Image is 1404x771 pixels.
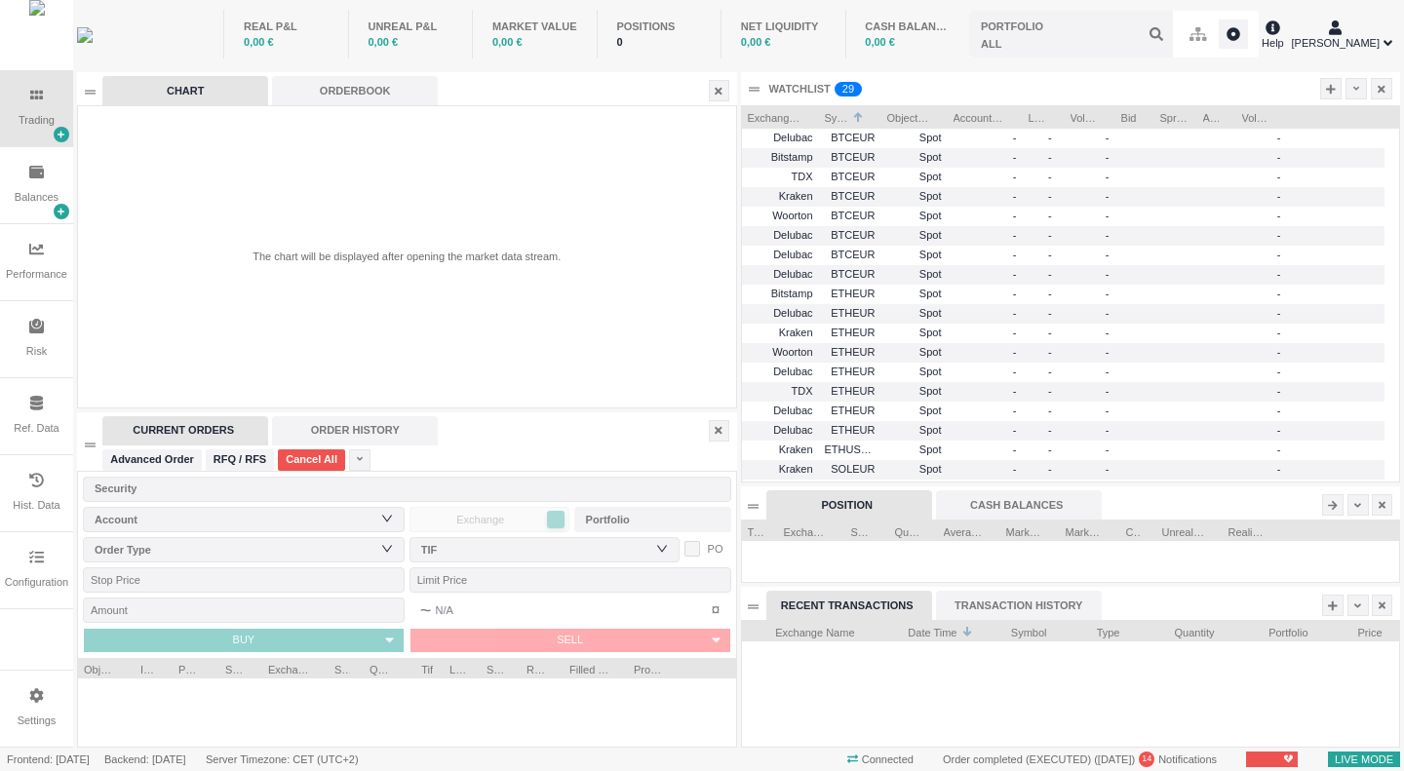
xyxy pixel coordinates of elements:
[1292,35,1380,52] span: [PERSON_NAME]
[83,567,405,593] input: Stop Price
[1277,268,1281,280] span: -
[1013,210,1017,221] span: -
[741,19,826,35] div: NET LIQUIDITY
[887,400,942,422] span: Spot
[26,343,47,360] div: Risk
[1106,249,1110,260] span: -
[13,497,59,514] div: Hist. Data
[1106,288,1110,299] span: -
[748,106,801,126] span: Exchange Name
[825,106,848,126] span: Symbol
[1071,106,1098,126] span: Vol Bid
[825,380,876,403] span: ETHEUR
[825,224,876,247] span: BTCEUR
[825,361,876,383] span: ETHEUR
[825,458,876,481] span: SOLEUR
[1277,171,1281,182] span: -
[1106,405,1110,416] span: -
[771,151,813,163] span: Bitstamp
[286,451,337,468] span: Cancel All
[272,416,438,445] div: ORDER HISTORY
[1106,229,1110,241] span: -
[887,380,942,403] span: Spot
[253,249,561,265] div: The chart will be displayed after opening the market data stream.
[842,82,848,101] p: 2
[1048,288,1059,299] span: -
[936,750,1224,770] div: Notifications
[1013,366,1017,377] span: -
[1106,190,1110,202] span: -
[1066,520,1103,540] span: Market Value
[840,750,920,770] span: Connected
[15,189,58,206] div: Balances
[1332,621,1383,640] span: Price
[773,249,812,260] span: Delubac
[1098,753,1132,765] span: 10/06/2025 16:07:29
[1013,190,1017,202] span: -
[1277,327,1281,338] span: -
[1277,424,1281,436] span: -
[1121,106,1137,126] span: Bid
[1013,346,1017,358] span: -
[410,629,703,652] button: SELL
[825,439,876,461] span: ETHUSDC
[825,322,876,344] span: ETHEUR
[887,146,942,169] span: Spot
[1013,327,1017,338] span: -
[102,76,268,105] div: CHART
[825,263,876,286] span: BTCEUR
[887,302,942,325] span: Spot
[851,520,872,540] span: Symbol
[887,185,942,208] span: Spot
[825,400,876,422] span: ETHEUR
[825,146,876,169] span: BTCEUR
[779,327,813,338] span: Kraken
[1106,210,1110,221] span: -
[1048,385,1059,397] span: -
[792,385,813,397] span: TDX
[368,19,452,35] div: UNREAL P&L
[487,658,503,677] span: Status
[835,82,862,96] sup: 29
[766,591,932,620] div: RECENT TRANSACTIONS
[381,542,393,555] i: icon: down
[14,420,58,437] div: Ref. Data
[981,19,1043,35] div: PORTFOLIO
[526,658,546,677] span: Reason
[772,210,812,221] span: Woorton
[766,490,932,520] div: POSITION
[586,510,711,529] div: Portfolio
[1013,307,1017,319] span: -
[18,713,57,729] div: Settings
[77,27,93,43] img: wyden_logotype_blue.svg
[1013,151,1017,163] span: -
[773,366,812,377] span: Delubac
[1048,327,1059,338] span: -
[1048,249,1059,260] span: -
[1048,366,1059,377] span: -
[825,166,876,188] span: BTCEUR
[1048,307,1059,319] span: -
[1013,171,1017,182] span: -
[1277,463,1281,475] span: -
[887,439,942,461] span: Spot
[1162,520,1205,540] span: Unrealized P&L
[887,166,942,188] span: Spot
[825,205,876,227] span: BTCEUR
[825,185,876,208] span: BTCEUR
[1277,210,1281,221] span: -
[1144,621,1215,640] span: Quantity
[381,512,393,524] i: icon: down
[334,658,350,677] span: Side
[1048,346,1059,358] span: -
[140,658,156,677] span: Int Id
[569,658,610,677] span: Filled Quantity
[1262,18,1284,51] div: Help
[225,658,245,677] span: Symbol
[1277,443,1281,455] span: -
[268,658,311,677] span: Exchange Name
[1328,750,1400,770] span: LIVE MODE
[5,574,68,591] div: Configuration
[1048,151,1059,163] span: -
[409,567,731,593] input: Limit Price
